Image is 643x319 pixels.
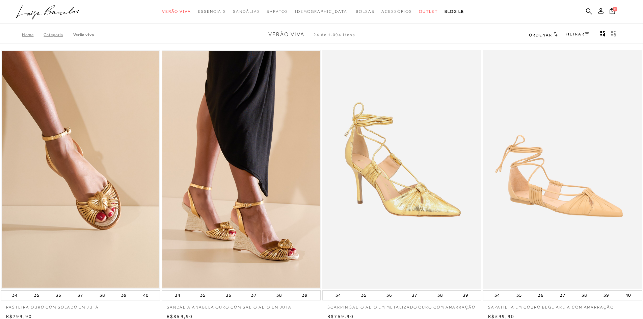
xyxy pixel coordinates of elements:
span: 24 de 1.094 itens [314,32,355,37]
img: SAPATILHA EM COURO BEGE AREIA COM AMARRAÇÃO [484,51,641,288]
span: Verão Viva [162,9,191,14]
a: Verão Viva [73,32,94,37]
span: BLOG LB [445,9,464,14]
button: 36 [224,291,233,300]
button: 35 [359,291,369,300]
button: 35 [32,291,42,300]
a: noSubCategoriesText [267,5,288,18]
button: 34 [10,291,20,300]
a: BLOG LB [445,5,464,18]
button: 39 [601,291,611,300]
span: Bolsas [356,9,375,14]
button: 35 [514,291,524,300]
span: R$599,90 [488,314,514,319]
span: 0 [613,7,617,11]
a: RASTEIRA OURO COM SOLADO EM JUTÁ [1,300,160,310]
span: [DEMOGRAPHIC_DATA] [295,9,349,14]
button: 0 [608,7,617,17]
button: 38 [435,291,445,300]
button: gridText6Desc [609,30,618,39]
span: R$759,90 [327,314,354,319]
a: Home [22,32,44,37]
span: Sapatos [267,9,288,14]
a: SANDÁLIA ANABELA OURO COM SALTO ALTO EM JUTA [162,300,321,310]
a: SCARPIN SALTO ALTO EM METALIZADO OURO COM AMARRAÇÃO [322,300,481,310]
span: Verão Viva [268,31,304,37]
img: SCARPIN SALTO ALTO EM METALIZADO OURO COM AMARRAÇÃO [323,51,481,288]
span: Ordenar [529,33,552,37]
button: 34 [173,291,182,300]
button: Mostrar 4 produtos por linha [598,30,608,39]
span: R$859,90 [167,314,193,319]
button: 36 [54,291,63,300]
button: 36 [384,291,394,300]
a: SAPATILHA EM COURO BEGE AREIA COM AMARRAÇÃO SAPATILHA EM COURO BEGE AREIA COM AMARRAÇÃO [484,51,641,288]
button: 39 [461,291,470,300]
a: noSubCategoriesText [295,5,349,18]
img: SANDÁLIA ANABELA OURO COM SALTO ALTO EM JUTA [162,51,320,288]
a: noSubCategoriesText [356,5,375,18]
button: 38 [580,291,589,300]
span: Outlet [419,9,438,14]
button: 37 [76,291,85,300]
button: 38 [274,291,284,300]
a: noSubCategoriesText [233,5,260,18]
button: 38 [98,291,107,300]
span: Essenciais [198,9,226,14]
span: Acessórios [381,9,412,14]
a: FILTRAR [566,32,589,36]
button: 37 [249,291,259,300]
button: 37 [410,291,419,300]
a: RASTEIRA OURO COM SOLADO EM JUTÁ RASTEIRA OURO COM SOLADO EM JUTÁ [2,51,159,288]
button: 40 [141,291,151,300]
span: Sandálias [233,9,260,14]
a: SAPATILHA EM COURO BEGE AREIA COM AMARRAÇÃO [483,300,642,310]
button: 37 [558,291,567,300]
button: 34 [333,291,343,300]
a: Categoria [44,32,73,37]
span: R$799,90 [6,314,32,319]
img: RASTEIRA OURO COM SOLADO EM JUTÁ [2,51,159,288]
button: 40 [623,291,633,300]
a: SANDÁLIA ANABELA OURO COM SALTO ALTO EM JUTA SANDÁLIA ANABELA OURO COM SALTO ALTO EM JUTA [162,51,320,288]
a: noSubCategoriesText [381,5,412,18]
a: SCARPIN SALTO ALTO EM METALIZADO OURO COM AMARRAÇÃO SCARPIN SALTO ALTO EM METALIZADO OURO COM AMA... [323,51,481,288]
a: noSubCategoriesText [198,5,226,18]
a: noSubCategoriesText [162,5,191,18]
button: 39 [300,291,310,300]
button: 36 [536,291,545,300]
button: 39 [119,291,129,300]
a: noSubCategoriesText [419,5,438,18]
button: 34 [492,291,502,300]
button: 35 [198,291,208,300]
